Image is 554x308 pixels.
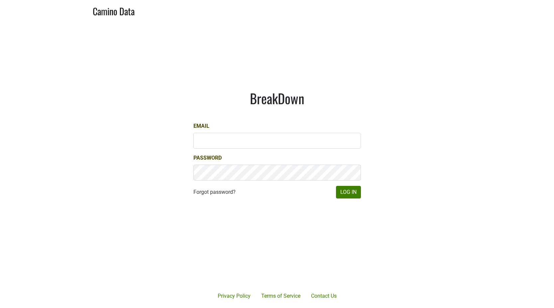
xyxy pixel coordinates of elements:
[336,186,361,198] button: Log In
[193,154,222,162] label: Password
[193,122,209,130] label: Email
[193,188,236,196] a: Forgot password?
[256,289,306,303] a: Terms of Service
[193,90,361,106] h1: BreakDown
[212,289,256,303] a: Privacy Policy
[93,3,135,18] a: Camino Data
[306,289,342,303] a: Contact Us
